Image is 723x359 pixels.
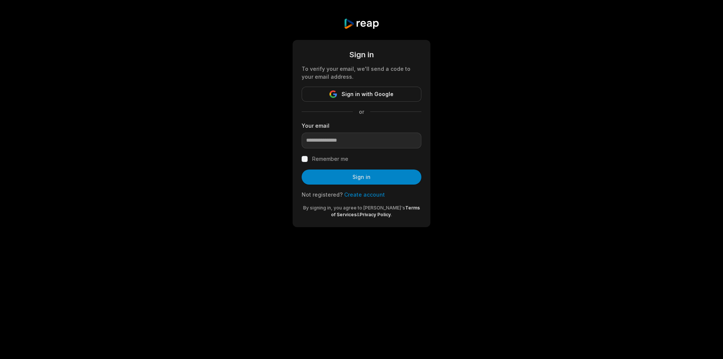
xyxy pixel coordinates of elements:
[302,65,421,81] div: To verify your email, we'll send a code to your email address.
[302,122,421,130] label: Your email
[343,18,379,29] img: reap
[303,205,405,211] span: By signing in, you agree to [PERSON_NAME]'s
[302,170,421,185] button: Sign in
[344,191,385,198] a: Create account
[331,205,420,217] a: Terms of Services
[357,212,360,217] span: &
[360,212,391,217] a: Privacy Policy
[342,90,394,99] span: Sign in with Google
[302,87,421,102] button: Sign in with Google
[391,212,392,217] span: .
[302,49,421,60] div: Sign in
[353,108,370,116] span: or
[312,154,348,163] label: Remember me
[302,191,343,198] span: Not registered?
